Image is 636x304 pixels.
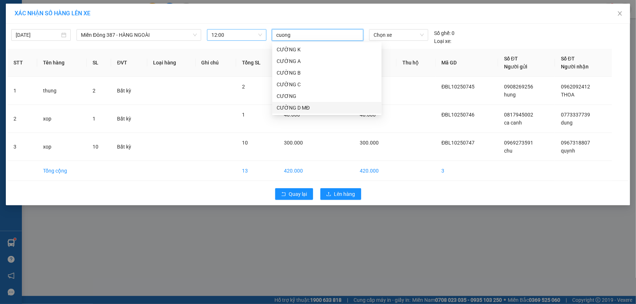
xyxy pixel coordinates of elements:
[111,105,147,133] td: Bất kỳ
[289,190,307,198] span: Quay lại
[334,190,355,198] span: Lên hàng
[242,112,245,118] span: 1
[281,192,286,197] span: rollback
[6,15,57,24] div: chu
[277,80,377,88] div: CƯỜNG C
[211,29,262,40] span: 12:00
[62,7,80,15] span: Nhận:
[561,84,590,90] span: 0962092412
[504,84,533,90] span: 0908269256
[326,192,331,197] span: upload
[15,10,90,17] span: XÁC NHẬN SỐ HÀNG LÊN XE
[561,140,590,146] span: 0967318807
[434,37,451,45] span: Loại xe:
[6,6,57,15] div: 167 QL13
[8,133,37,161] td: 3
[504,112,533,118] span: 0817945002
[272,102,382,114] div: CƯỜNG D MĐ
[62,47,73,54] span: DĐ:
[617,11,623,16] span: close
[37,133,87,161] td: xop
[360,140,379,146] span: 300.000
[442,84,475,90] span: ĐBL10250745
[93,144,98,150] span: 10
[277,92,377,100] div: CƯƠNG
[374,29,424,40] span: Chọn xe
[16,31,60,39] input: 14/10/2025
[62,6,113,24] div: HANG NGOAI
[81,29,197,40] span: Miền Đông 387 - HÀNG NGOÀI
[8,49,37,77] th: STT
[242,84,245,90] span: 2
[320,188,361,200] button: uploadLên hàng
[504,92,516,98] span: hung
[504,56,518,62] span: Số ĐT
[87,49,111,77] th: SL
[436,161,499,181] td: 3
[62,24,113,32] div: quynh
[272,55,382,67] div: CƯỜNG A
[277,104,377,112] div: CƯỜNG D MĐ
[561,148,575,154] span: quynh
[561,120,573,126] span: dung
[277,69,377,77] div: CƯỜNG B
[354,161,397,181] td: 420.000
[62,32,113,43] div: 0967318807
[561,64,589,70] span: Người nhận
[284,140,303,146] span: 300.000
[442,112,475,118] span: ĐBL10250746
[561,56,575,62] span: Số ĐT
[62,43,109,68] span: l phuoc n
[277,46,377,54] div: CƯỜNG K
[434,29,454,37] div: 0
[277,57,377,65] div: CƯỜNG A
[275,188,313,200] button: rollbackQuay lại
[436,49,499,77] th: Mã GD
[278,161,329,181] td: 420.000
[111,49,147,77] th: ĐVT
[37,77,87,105] td: thung
[147,49,195,77] th: Loại hàng
[193,33,197,37] span: down
[37,105,87,133] td: xop
[504,148,512,154] span: chu
[196,49,236,77] th: Ghi chú
[397,49,436,77] th: Thu hộ
[37,161,87,181] td: Tổng cộng
[272,79,382,90] div: CƯỜNG C
[111,133,147,161] td: Bất kỳ
[434,29,450,37] span: Số ghế:
[272,67,382,79] div: CƯỜNG B
[561,92,574,98] span: THOA
[610,4,630,24] button: Close
[236,49,278,77] th: Tổng SL
[504,120,522,126] span: ca canh
[37,49,87,77] th: Tên hàng
[242,140,248,146] span: 10
[8,105,37,133] td: 2
[6,7,17,15] span: Gửi:
[272,90,382,102] div: CƯƠNG
[504,64,527,70] span: Người gửi
[442,140,475,146] span: ĐBL10250747
[93,116,95,122] span: 1
[561,112,590,118] span: 0773337739
[272,44,382,55] div: CƯỜNG K
[111,77,147,105] td: Bất kỳ
[8,77,37,105] td: 1
[93,88,95,94] span: 2
[6,24,57,34] div: 0969273591
[504,140,533,146] span: 0969273591
[236,161,278,181] td: 13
